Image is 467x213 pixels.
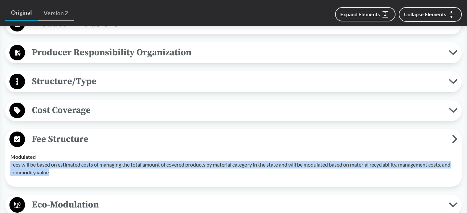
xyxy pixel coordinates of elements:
span: Eco-Modulation [25,197,449,212]
span: Cost Coverage [25,103,449,118]
button: Producer Responsibility Organization [7,44,460,61]
button: Cost Coverage [7,102,460,119]
a: Original [5,5,38,21]
span: Structure/Type [25,74,449,89]
p: Fees will be based on estimated costs of managing the total amount of covered products by materia... [10,161,457,176]
span: Fee Structure [25,132,452,146]
strong: Modulated [10,154,36,160]
button: Structure/Type [7,73,460,90]
button: Collapse Elements [399,7,462,22]
button: Expand Elements [335,7,396,21]
a: Version 2 [38,6,74,21]
span: Producer Responsibility Organization [25,45,449,60]
button: Fee Structure [7,131,460,148]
